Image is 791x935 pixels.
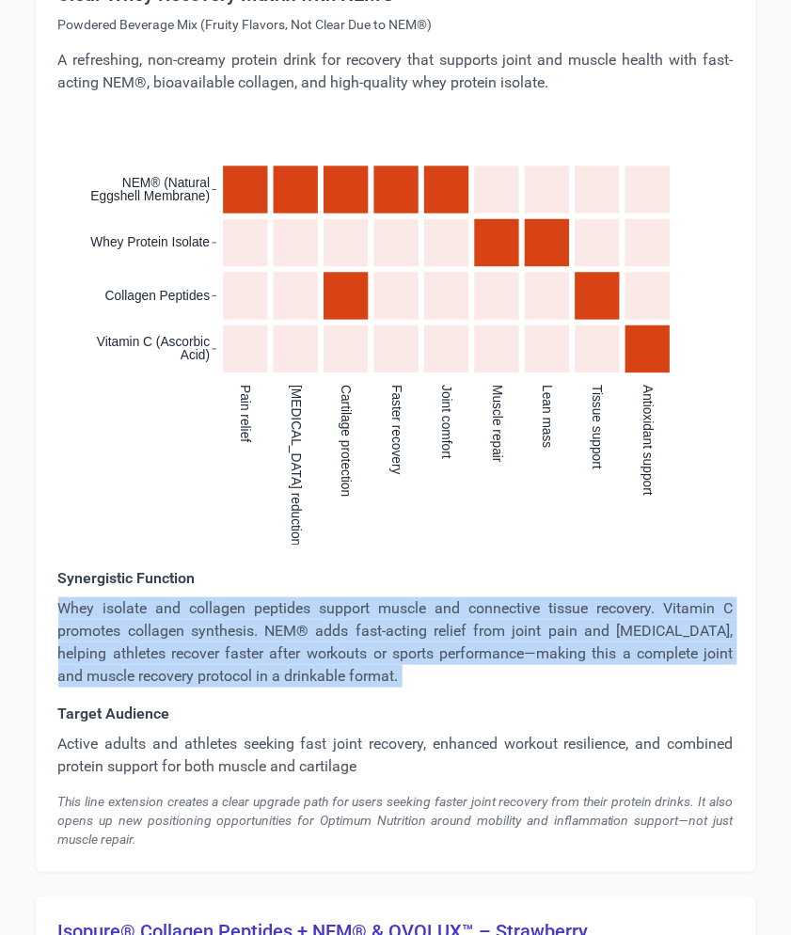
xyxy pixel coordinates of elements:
text: Faster recovery [388,385,403,475]
div: This line extension creates a clear upgrade path for users seeking faster joint recovery from the... [58,793,734,849]
text: Antioxidant support [641,385,655,496]
g: y-axis tick label [90,176,210,362]
g: cell [223,166,670,372]
text: Collagen Peptides [104,289,210,303]
tspan: NEM® (Natural [121,176,209,190]
text: [MEDICAL_DATA] reduction [289,385,303,546]
text: Joint comfort [439,385,453,459]
p: Whey isolate and collagen peptides support muscle and connective tissue recovery. Vitamin C promo... [58,597,734,688]
p: A refreshing, non-creamy protein drink for recovery that supports joint and muscle health with fa... [58,49,734,94]
text: Pain relief [238,385,252,442]
tspan: Eggshell Membrane) [90,189,210,203]
p: Powdered Beverage Mix (Fruity Flavors, Not Clear Due to NEM®) [58,15,734,34]
text: Muscle repair [489,385,503,463]
g: y-axis tick [212,190,216,350]
h5: Synergistic Function [58,567,734,590]
tspan: Acid) [180,348,209,362]
text: Tissue support [590,385,604,469]
h5: Target Audience [58,703,734,725]
text: Cartilage protection [339,385,353,497]
g: x-axis tick label [238,385,655,546]
p: Active adults and athletes seeking fast joint recovery, enhanced workout resilience, and combined... [58,733,734,778]
text: Whey Protein Isolate [90,235,210,249]
text: Lean mass [540,385,554,448]
tspan: Vitamin C (Ascorbic [96,336,209,350]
